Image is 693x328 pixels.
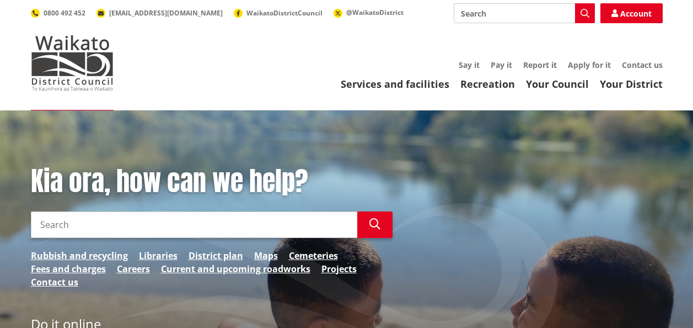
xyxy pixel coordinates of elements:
[289,249,338,262] a: Cemeteries
[234,8,323,18] a: WaikatoDistrictCouncil
[31,166,393,198] h1: Kia ora, how can we help?
[459,60,480,70] a: Say it
[31,35,114,91] img: Waikato District Council - Te Kaunihera aa Takiwaa o Waikato
[31,211,357,238] input: Search input
[109,8,223,18] span: [EMAIL_ADDRESS][DOMAIN_NAME]
[96,8,223,18] a: [EMAIL_ADDRESS][DOMAIN_NAME]
[139,249,178,262] a: Libraries
[622,60,663,70] a: Contact us
[44,8,85,18] span: 0800 492 452
[526,77,589,91] a: Your Council
[117,262,150,276] a: Careers
[161,262,310,276] a: Current and upcoming roadworks
[523,60,557,70] a: Report it
[600,77,663,91] a: Your District
[460,77,515,91] a: Recreation
[600,3,663,23] a: Account
[31,8,85,18] a: 0800 492 452
[254,249,278,262] a: Maps
[31,262,106,276] a: Fees and charges
[246,8,323,18] span: WaikatoDistrictCouncil
[346,8,404,17] span: @WaikatoDistrict
[334,8,404,17] a: @WaikatoDistrict
[341,77,449,91] a: Services and facilities
[568,60,611,70] a: Apply for it
[491,60,512,70] a: Pay it
[31,276,78,289] a: Contact us
[321,262,357,276] a: Projects
[31,249,128,262] a: Rubbish and recycling
[454,3,595,23] input: Search input
[189,249,243,262] a: District plan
